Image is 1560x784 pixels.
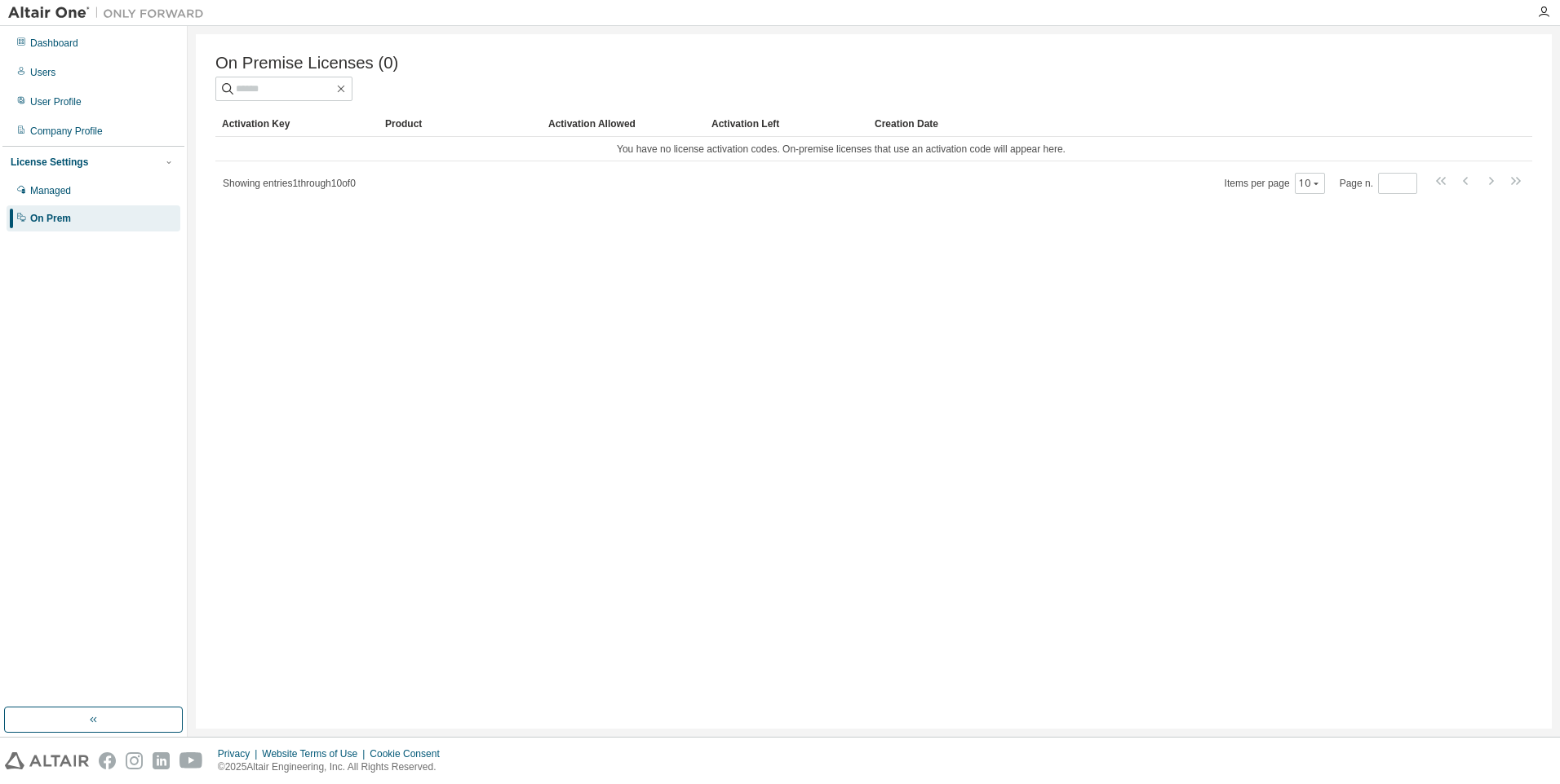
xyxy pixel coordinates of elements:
img: linkedin.svg [153,752,170,769]
div: License Settings [11,156,88,169]
div: Website Terms of Use [262,747,370,760]
div: Dashboard [30,37,78,50]
div: Cookie Consent [370,747,449,760]
div: Activation Key [222,111,372,137]
img: instagram.svg [126,752,143,769]
div: Product [385,111,535,137]
div: Users [30,66,55,79]
td: You have no license activation codes. On-premise licenses that use an activation code will appear... [215,137,1467,161]
span: Items per page [1225,173,1325,194]
div: Privacy [218,747,262,760]
div: Activation Allowed [548,111,698,137]
div: Company Profile [30,125,103,138]
span: Page n. [1340,173,1417,194]
img: altair_logo.svg [5,752,89,769]
img: Altair One [8,5,212,21]
button: 10 [1299,177,1321,190]
p: © 2025 Altair Engineering, Inc. All Rights Reserved. [218,760,450,774]
div: Activation Left [711,111,862,137]
img: facebook.svg [99,752,116,769]
span: On Premise Licenses (0) [215,54,398,73]
div: Managed [30,184,71,197]
div: On Prem [30,212,71,225]
div: User Profile [30,95,82,108]
img: youtube.svg [179,752,203,769]
span: Showing entries 1 through 10 of 0 [223,178,356,189]
div: Creation Date [875,111,1460,137]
